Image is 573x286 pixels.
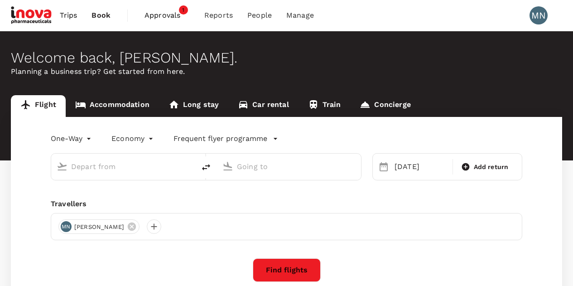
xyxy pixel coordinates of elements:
a: Flight [11,95,66,117]
div: MN [61,221,72,232]
button: Frequent flyer programme [173,133,278,144]
input: Depart from [71,160,176,174]
button: Find flights [253,258,321,282]
div: Travellers [51,199,522,209]
span: Book [91,10,111,21]
span: Add return [474,162,509,172]
span: Manage [286,10,314,21]
div: MN [530,6,548,24]
div: Welcome back , [PERSON_NAME] . [11,49,562,66]
input: Going to [237,160,342,174]
a: Long stay [159,95,228,117]
span: People [247,10,272,21]
p: Frequent flyer programme [173,133,267,144]
button: Open [189,165,191,167]
span: 1 [179,5,188,15]
span: Approvals [144,10,190,21]
span: [PERSON_NAME] [69,223,130,232]
button: delete [195,156,217,178]
p: Planning a business trip? Get started from here. [11,66,562,77]
a: Accommodation [66,95,159,117]
a: Concierge [350,95,420,117]
div: One-Way [51,131,93,146]
a: Train [299,95,351,117]
button: Open [355,165,356,167]
span: Trips [60,10,77,21]
div: MN[PERSON_NAME] [58,219,140,234]
img: iNova Pharmaceuticals [11,5,53,25]
div: [DATE] [391,158,451,176]
a: Car rental [228,95,299,117]
div: Economy [111,131,155,146]
span: Reports [204,10,233,21]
